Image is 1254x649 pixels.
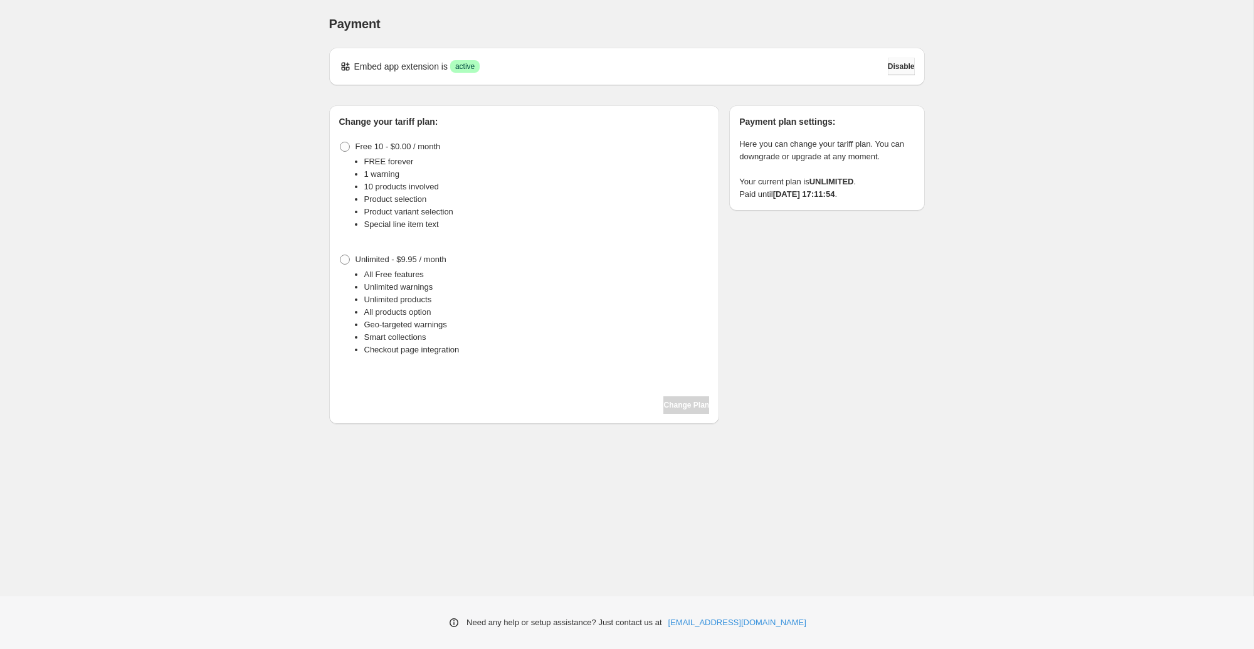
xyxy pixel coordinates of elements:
[739,176,914,188] p: Your current plan is .
[809,177,854,186] strong: UNLIMITED
[354,60,448,73] p: Embed app extension is
[668,616,806,629] a: [EMAIL_ADDRESS][DOMAIN_NAME]
[888,61,915,71] span: Disable
[364,206,710,218] li: Product variant selection
[455,61,475,71] span: active
[364,344,710,356] li: Checkout page integration
[364,156,710,168] li: FREE forever
[339,115,710,128] h2: Change your tariff plan:
[888,58,915,75] button: Disable
[364,181,710,193] li: 10 products involved
[364,293,710,306] li: Unlimited products
[364,306,710,319] li: All products option
[364,331,710,344] li: Smart collections
[364,268,710,281] li: All Free features
[364,218,710,231] li: Special line item text
[356,255,446,264] span: Unlimited - $9.95 / month
[773,189,835,199] strong: [DATE] 17:11:54
[739,138,914,163] p: Here you can change your tariff plan. You can downgrade or upgrade at any moment.
[739,188,914,201] p: Paid until .
[364,281,710,293] li: Unlimited warnings
[356,142,441,151] span: Free 10 - $0.00 / month
[364,168,710,181] li: 1 warning
[329,17,381,31] span: Payment
[364,193,710,206] li: Product selection
[739,115,914,128] h2: Payment plan settings:
[364,319,710,331] li: Geo-targeted warnings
